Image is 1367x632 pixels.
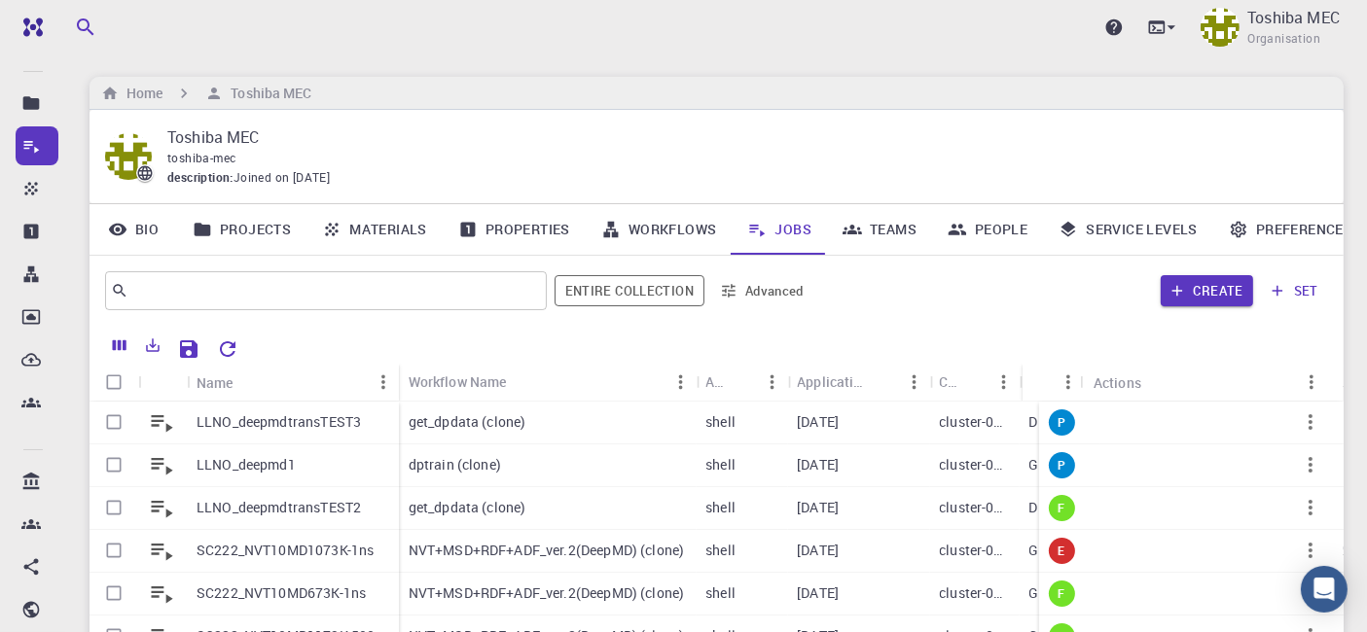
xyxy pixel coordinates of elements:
[797,583,839,603] p: [DATE]
[1053,367,1084,398] button: Menu
[167,125,1313,149] p: Toshiba MEC
[939,412,1009,432] p: cluster-007
[197,364,234,402] div: Name
[939,363,956,401] div: Cluster
[234,168,330,188] span: Joined on [DATE]
[1050,457,1073,474] span: P
[409,583,685,603] p: NVT+MSD+RDF+ADF_ver.2(DeepMD) (clone)
[1029,412,1038,432] p: D
[705,455,736,474] p: shell
[409,541,685,560] p: NVT+MSD+RDF+ADF_ver.2(DeepMD) (clone)
[797,412,839,432] p: [DATE]
[555,275,704,306] button: Entire collection
[177,204,306,255] a: Projects
[867,367,898,398] button: Sort
[136,330,169,361] button: Export
[1032,367,1063,398] button: Sort
[1296,367,1327,398] button: Menu
[929,363,1019,401] div: Cluster
[705,583,736,603] p: shell
[208,330,247,369] button: Reset Explorer Settings
[586,204,733,255] a: Workflows
[705,412,736,432] p: shell
[797,363,867,401] div: Application Version
[167,150,235,165] span: toshiba-mec
[1029,583,1066,603] p: GPOF
[827,204,932,255] a: Teams
[1049,538,1075,564] div: error
[169,330,208,369] button: Save Explorer Settings
[1043,204,1213,255] a: Service Levels
[939,455,1009,474] p: cluster-007
[37,14,107,31] span: Support
[1301,566,1348,613] div: Open Intercom Messenger
[1050,414,1073,431] span: P
[898,367,929,398] button: Menu
[368,367,399,398] button: Menu
[197,498,361,517] p: LLNO_deepmdtransTEST2
[1261,275,1328,306] button: set
[1049,409,1075,436] div: pre-submission
[409,455,501,474] p: dptrain (clone)
[119,83,162,104] h6: Home
[725,367,756,398] button: Sort
[1049,580,1075,607] div: finished
[409,412,526,432] p: get_dpdata (clone)
[90,204,177,255] a: Bio
[705,363,725,401] div: Application
[1051,543,1073,559] span: E
[797,541,839,560] p: [DATE]
[306,204,443,255] a: Materials
[409,498,526,517] p: get_dpdata (clone)
[555,275,704,306] span: Filter throughout whole library including sets (folders)
[1049,495,1075,521] div: finished
[197,412,361,432] p: LLNO_deepmdtransTEST3
[1247,6,1340,29] p: Toshiba MEC
[138,364,187,402] div: Icon
[443,204,586,255] a: Properties
[1029,455,1066,474] p: GPOF
[665,367,696,398] button: Menu
[197,541,374,560] p: SC222_NVT10MD1073K-1ns
[696,363,787,401] div: Application
[756,367,787,398] button: Menu
[989,367,1020,398] button: Menu
[939,583,1009,603] p: cluster-007
[1201,8,1240,47] img: Toshiba MEC
[1051,585,1073,602] span: F
[1023,364,1084,402] div: Status
[399,363,697,401] div: Workflow Name
[939,498,1009,517] p: cluster-007
[103,330,136,361] button: Columns
[1094,364,1141,402] div: Actions
[507,367,538,398] button: Sort
[1247,29,1320,49] span: Organisation
[787,363,929,401] div: Application Version
[197,583,366,603] p: SC222_NVT10MD673K-1ns
[797,498,839,517] p: [DATE]
[16,18,43,37] img: logo
[223,83,311,104] h6: Toshiba MEC
[932,204,1043,255] a: People
[939,541,1009,560] p: cluster-007
[705,541,736,560] p: shell
[1049,452,1075,478] div: pre-submission
[1161,275,1253,306] button: Create
[705,498,736,517] p: shell
[732,204,827,255] a: Jobs
[1029,498,1038,517] p: D
[234,367,265,398] button: Sort
[97,83,316,104] nav: breadcrumb
[797,455,839,474] p: [DATE]
[1029,541,1066,560] p: GPOF
[1084,364,1327,402] div: Actions
[167,168,234,188] span: description :
[957,367,989,398] button: Sort
[712,275,813,306] button: Advanced
[197,455,296,474] p: LLNO_deepmd1
[1051,500,1073,516] span: F
[409,363,507,401] div: Workflow Name
[187,364,399,402] div: Name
